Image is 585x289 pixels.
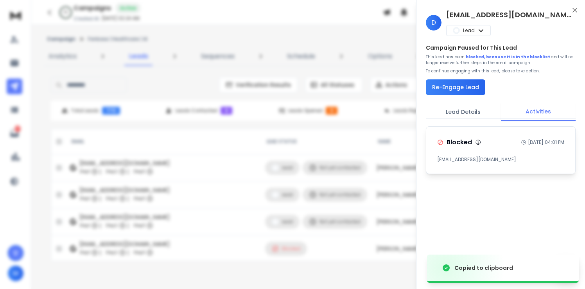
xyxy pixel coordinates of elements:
[426,103,501,120] button: Lead Details
[501,103,576,121] button: Activities
[446,9,571,20] h1: [EMAIL_ADDRESS][DOMAIN_NAME]
[437,138,481,147] div: Blocked
[426,68,540,74] p: To continue engaging with this lead, please take action.
[437,156,564,163] p: [EMAIL_ADDRESS][DOMAIN_NAME]
[463,27,475,34] p: Lead
[426,15,441,31] span: D
[426,79,485,95] button: Re-Engage Lead
[426,44,517,52] h3: Campaign Paused for This Lead
[426,54,576,66] div: This lead has been and will no longer receive further steps in the email campaign.
[454,264,513,272] div: Copied to clipboard
[466,54,551,60] span: blocked, because it is in the blocklist
[528,139,564,145] p: [DATE] 04:01 PM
